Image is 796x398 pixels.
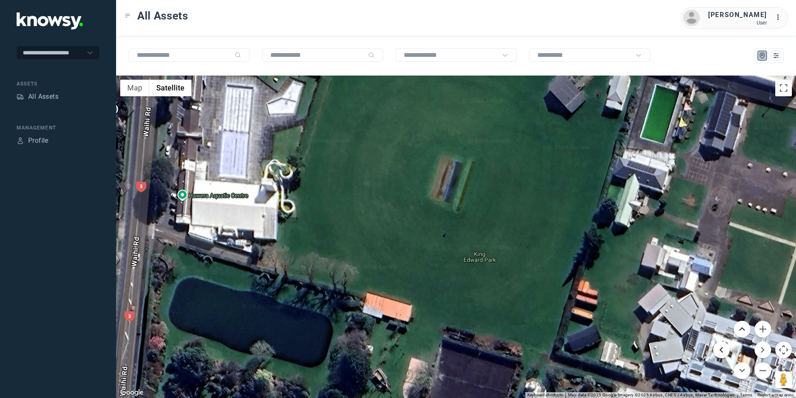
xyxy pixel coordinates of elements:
[17,93,24,100] div: Assets
[17,136,49,146] a: ProfileProfile
[125,13,131,19] div: Toggle Menu
[757,393,794,397] a: Report a map error
[17,12,83,29] img: Application Logo
[759,52,766,59] div: Map
[17,137,24,144] div: Profile
[708,10,767,20] div: [PERSON_NAME]
[527,392,563,398] button: Keyboard shortcuts
[776,14,784,20] tspan: ...
[235,52,241,59] div: Search
[17,80,99,88] div: Assets
[775,342,792,358] button: Map camera controls
[755,321,771,337] button: Zoom in
[118,387,146,398] a: Open this area in Google Maps (opens a new window)
[755,342,771,358] button: Move right
[17,92,58,102] a: AssetsAll Assets
[683,10,700,26] img: avatar.png
[28,136,49,146] div: Profile
[734,362,750,379] button: Move down
[137,8,188,23] span: All Assets
[775,371,792,388] button: Drag Pegman onto the map to open Street View
[118,387,146,398] img: Google
[755,362,771,379] button: Zoom out
[568,393,735,397] span: Map data ©2025 Google Imagery ©2025 Airbus, CNES / Airbus, Maxar Technologies
[734,321,750,337] button: Move up
[708,20,767,26] div: User
[775,12,785,22] div: :
[775,80,792,96] button: Toggle fullscreen view
[17,124,99,132] div: Management
[740,393,752,397] a: Terms (opens in new tab)
[713,342,730,358] button: Move left
[368,52,375,59] div: Search
[120,80,149,96] button: Show street map
[149,80,192,96] button: Show satellite imagery
[775,12,785,24] div: :
[772,52,780,59] div: List
[28,92,58,102] div: All Assets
